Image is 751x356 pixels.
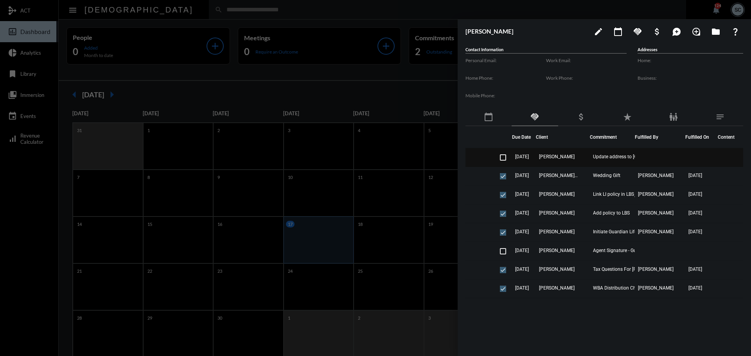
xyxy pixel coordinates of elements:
mat-icon: calendar_today [484,112,493,122]
label: Mobile Phone: [465,93,546,98]
button: What If? [728,23,743,39]
span: Tax Questions For [PERSON_NAME] [593,267,668,272]
mat-icon: star_rate [623,112,632,122]
label: Business: [638,75,743,81]
span: [DATE] [515,304,529,309]
span: [PERSON_NAME] [638,173,674,178]
span: [DATE] [688,267,702,272]
mat-icon: handshake [633,27,642,36]
mat-icon: edit [594,27,603,36]
span: [PERSON_NAME] [539,304,575,309]
span: Link LI policy in LBS [593,191,634,197]
span: [PERSON_NAME] [539,191,575,197]
th: Content [714,126,743,148]
span: [DATE] [515,267,529,272]
button: Archives [708,23,724,39]
mat-icon: attach_money [577,112,586,122]
span: [DATE] [688,210,702,216]
span: [PERSON_NAME] - [PERSON_NAME] [539,173,578,178]
button: Add Mention [669,23,685,39]
span: [DATE] [688,285,702,291]
h5: Addresses [638,47,743,54]
label: Home: [638,57,743,63]
label: Personal Email: [465,57,546,63]
mat-icon: folder [711,27,720,36]
span: [PERSON_NAME] [638,229,674,234]
span: Initiate Guardian Life Underwriting [593,229,665,234]
span: [DATE] [515,173,529,178]
th: Fulfilled By [635,126,685,148]
span: [DATE] [515,154,529,159]
th: Due Date [512,126,536,148]
span: [DATE] [688,191,702,197]
span: [PERSON_NAME] [638,210,674,216]
mat-icon: calendar_today [613,27,623,36]
span: Wedding Gift [593,173,620,178]
span: [DATE] [688,304,702,309]
span: [PERSON_NAME] [539,248,575,253]
span: [DATE] [688,173,702,178]
button: Add meeting [610,23,626,39]
mat-icon: handshake [530,112,539,122]
span: [PERSON_NAME] [539,267,575,272]
label: Work Email: [546,57,627,63]
th: Client [536,126,590,148]
span: [DATE] [515,285,529,291]
span: [PERSON_NAME] [638,285,674,291]
span: [DATE] [515,191,529,197]
span: [DATE] [515,248,529,253]
mat-icon: family_restroom [669,112,678,122]
span: [DATE] [688,229,702,234]
th: Fulfilled On [685,126,714,148]
button: Add Commitment [630,23,645,39]
span: Update address to [GEOGRAPHIC_DATA] [593,154,671,159]
mat-icon: question_mark [731,27,740,36]
span: [DATE] [515,210,529,216]
th: Commitment [590,126,635,148]
mat-icon: maps_ugc [672,27,681,36]
label: Work Phone: [546,75,627,81]
span: [PERSON_NAME] [539,285,575,291]
span: [PERSON_NAME] [638,267,674,272]
span: Check for second paycheck [593,304,650,309]
span: [DATE] [515,229,529,234]
button: Add Introduction [688,23,704,39]
span: [PERSON_NAME] [539,210,575,216]
span: [PERSON_NAME] [638,304,674,309]
span: Add policy to LBS [593,210,630,216]
mat-icon: loupe [692,27,701,36]
h3: [PERSON_NAME] [465,28,587,35]
span: WBA Distribution Change [593,285,647,291]
span: [PERSON_NAME] [539,154,575,159]
button: edit person [591,23,606,39]
mat-icon: notes [715,112,725,122]
span: [PERSON_NAME] [638,191,674,197]
label: Home Phone: [465,75,546,81]
span: Agent Signature - Guardian [593,248,650,253]
button: Add Business [649,23,665,39]
h5: Contact Information [465,47,627,54]
span: [PERSON_NAME] [539,229,575,234]
mat-icon: attach_money [652,27,662,36]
